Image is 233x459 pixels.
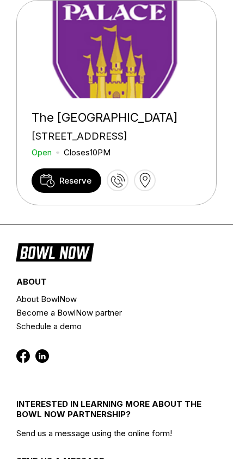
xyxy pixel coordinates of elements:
div: Send us a message using the online form! [16,390,217,447]
a: Schedule a demo [16,319,217,333]
div: about [16,276,217,292]
div: [STREET_ADDRESS] [32,130,201,142]
div: Closes 10PM [64,147,111,158]
div: The [GEOGRAPHIC_DATA] [32,110,201,125]
div: Open [32,147,52,158]
a: Become a BowlNow partner [16,306,217,319]
span: Reserve [59,175,91,186]
img: The Palace Family Entertainment Center [17,1,217,98]
a: About BowlNow [16,292,217,306]
div: INTERESTED IN LEARNING MORE ABOUT THE BOWL NOW PARTNERSHIP? [16,399,217,428]
a: Reserve [32,168,101,193]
